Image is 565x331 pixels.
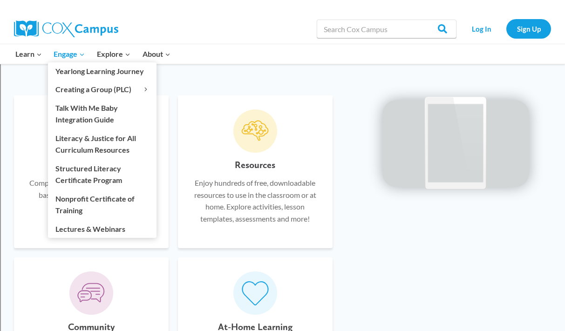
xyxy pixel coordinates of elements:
[461,19,502,38] a: Log In
[4,46,561,54] div: Sign out
[136,44,177,64] button: Child menu of About
[506,19,551,38] a: Sign Up
[317,20,456,38] input: Search Cox Campus
[48,99,157,128] a: Talk With Me Baby Integration Guide
[48,44,91,64] button: Child menu of Engage
[4,4,561,12] div: Sort A > Z
[48,62,157,80] a: Yearlong Learning Journey
[48,159,157,189] a: Structured Literacy Certificate Program
[461,19,551,38] nav: Secondary Navigation
[4,62,561,71] div: Move To ...
[48,220,157,237] a: Lectures & Webinars
[48,129,157,159] a: Literacy & Justice for All Curriculum Resources
[9,44,48,64] button: Child menu of Learn
[91,44,136,64] button: Child menu of Explore
[4,54,561,62] div: Rename
[14,20,118,37] img: Cox Campus
[4,29,561,37] div: Delete
[9,44,176,64] nav: Primary Navigation
[4,12,561,20] div: Sort New > Old
[48,81,157,98] button: Child menu of Creating a Group (PLC)
[48,189,157,219] a: Nonprofit Certificate of Training
[4,20,561,29] div: Move To ...
[4,37,561,46] div: Options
